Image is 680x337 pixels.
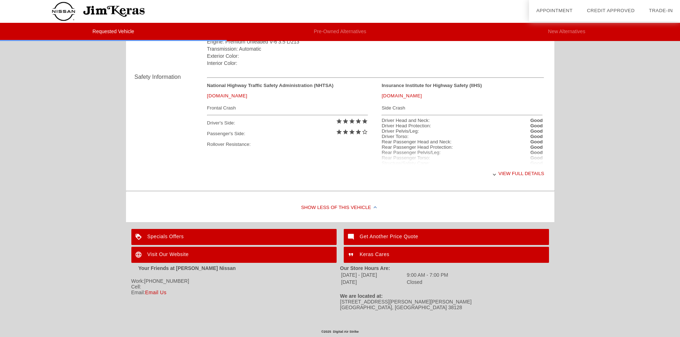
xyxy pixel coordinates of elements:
a: Credit Approved [587,8,635,13]
div: Exterior Color: [207,52,544,60]
div: Side Crash [382,103,543,112]
div: Driver Pelvis/Leg: [382,128,419,134]
i: star [336,129,342,135]
li: New Alternatives [453,23,680,41]
li: Pre-Owned Alternatives [227,23,453,41]
a: Appointment [536,8,573,13]
strong: Your Friends at [PERSON_NAME] Nissan [138,265,236,271]
div: Passenger's Side: [207,128,368,139]
div: Rear Passenger Head and Neck: [382,139,452,144]
i: star [355,129,362,135]
div: Interior Color: [207,60,544,67]
i: star [362,118,368,124]
div: Frontal Crash [207,103,368,112]
img: ic_language_white_24dp_2x.png [131,247,147,263]
div: View full details [207,165,544,182]
i: star [349,118,355,124]
i: star [349,129,355,135]
i: star [342,118,349,124]
a: Visit Our Website [131,247,337,263]
div: Cell: [131,284,340,290]
div: Driver Torso: [382,134,408,139]
a: [DOMAIN_NAME] [207,93,247,98]
div: Email: [131,290,340,295]
div: Transmission: Automatic [207,45,544,52]
strong: Insurance Institute for Highway Safety (IIHS) [382,83,482,88]
a: Get Another Price Quote [344,229,549,245]
td: [DATE] - [DATE] [341,272,406,278]
i: star [355,118,362,124]
td: [DATE] [341,279,406,285]
a: Email Us [145,290,166,295]
a: Keras Cares [344,247,549,263]
div: Rear Passenger Head Protection: [382,144,453,150]
div: Work: [131,278,340,284]
i: star [336,118,342,124]
strong: National Highway Traffic Safety Administration (NHTSA) [207,83,333,88]
td: Closed [407,279,449,285]
div: Driver Head Protection: [382,123,431,128]
strong: Good [530,139,543,144]
i: star [342,129,349,135]
img: ic_mode_comment_white_24dp_2x.png [344,229,360,245]
strong: Good [530,128,543,134]
strong: Our Store Hours Are: [340,265,390,271]
div: Show Less of this Vehicle [126,194,554,222]
div: Driver Head and Neck: [382,118,430,123]
strong: Good [530,123,543,128]
strong: We are located at: [340,293,383,299]
div: Rollover Resistance: [207,139,368,150]
strong: Good [530,118,543,123]
strong: Good [530,134,543,139]
div: [STREET_ADDRESS][PERSON_NAME][PERSON_NAME] [GEOGRAPHIC_DATA], [GEOGRAPHIC_DATA] 38128 [340,299,549,310]
div: Driver's Side: [207,118,368,128]
a: Trade-In [649,8,673,13]
a: Specials Offers [131,229,337,245]
img: ic_format_quote_white_24dp_2x.png [344,247,360,263]
a: [DOMAIN_NAME] [382,93,422,98]
i: star_border [362,129,368,135]
strong: Good [530,150,543,155]
strong: Good [530,144,543,150]
img: ic_loyalty_white_24dp_2x.png [131,229,147,245]
td: 9:00 AM - 7:00 PM [407,272,449,278]
div: Rear Passenger Pelvis/Leg: [382,150,440,155]
span: [PHONE_NUMBER] [144,278,189,284]
div: Safety Information [135,73,207,81]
